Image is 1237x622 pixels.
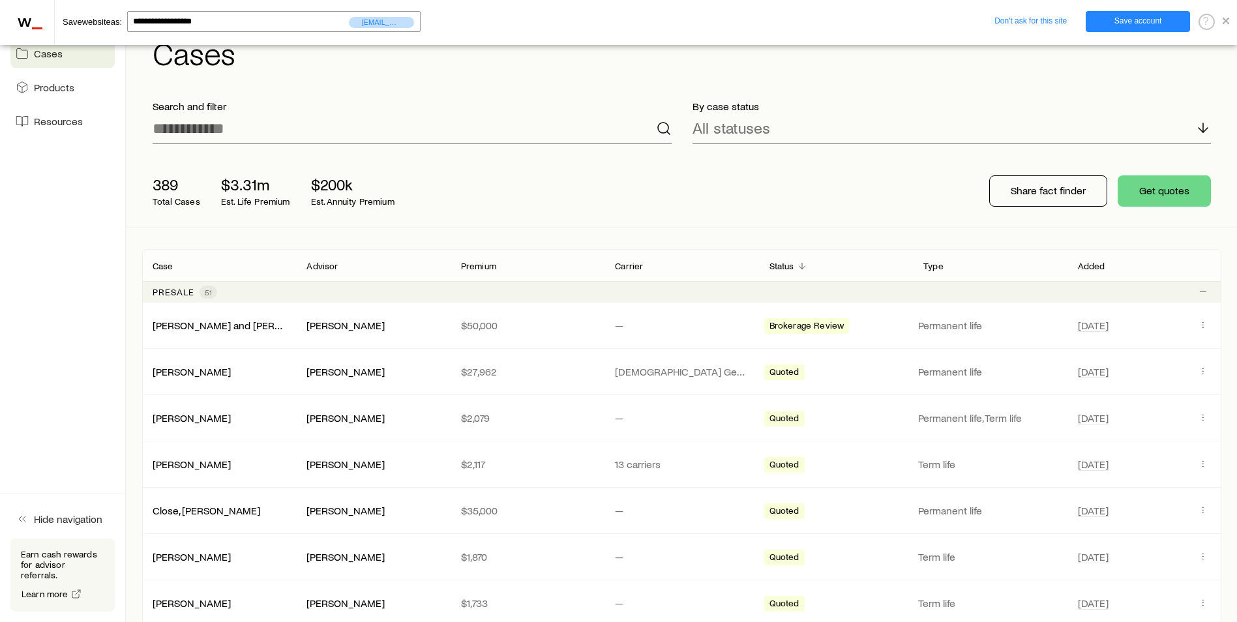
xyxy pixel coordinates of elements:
span: [DATE] [1078,319,1109,332]
p: $1,733 [461,597,594,610]
span: Brokerage Review [769,320,844,334]
p: $50,000 [461,319,594,332]
button: Share fact finder [989,175,1107,207]
p: $1,870 [461,550,594,563]
span: 51 [205,287,212,297]
p: Status [769,261,794,271]
button: Hide navigation [10,505,115,533]
em: website [82,17,111,27]
span: Resources [34,115,83,128]
p: Permanent life [918,319,1062,332]
div: Close, [PERSON_NAME] [153,504,260,518]
p: Case [153,261,173,271]
p: Est. Life Premium [221,196,290,207]
a: Don't ask for this site [979,11,1083,32]
a: Products [10,73,115,102]
span: Save as: [63,17,122,27]
span: Quoted [769,413,799,426]
span: [EMAIL_ADDRESS][DOMAIN_NAME] [349,17,414,28]
span: [DATE] [1078,504,1109,517]
p: Permanent life, Term life [918,411,1062,424]
span: [DATE] [1078,458,1109,471]
p: — [615,319,748,332]
span: Hide navigation [34,512,102,526]
p: $3.31m [221,175,290,194]
p: Share fact finder [1011,184,1086,197]
p: Added [1078,261,1105,271]
div: [PERSON_NAME] and [PERSON_NAME] [153,319,286,333]
a: Save account [1086,11,1190,32]
a: ? [1199,15,1215,26]
span: [DATE] [1078,597,1109,610]
a: [PERSON_NAME] [153,458,231,470]
p: Presale [153,287,194,297]
div: [PERSON_NAME] [306,365,385,379]
button: Get quotes [1118,175,1211,207]
div: [PERSON_NAME] [153,458,231,471]
div: [PERSON_NAME] [306,550,385,564]
div: [PERSON_NAME] [153,597,231,610]
a: [PERSON_NAME] [153,411,231,424]
span: [DATE] [1078,550,1109,563]
p: $35,000 [461,504,594,517]
a: Close, [PERSON_NAME] [153,504,260,516]
div: [PERSON_NAME] [153,411,231,425]
p: [DEMOGRAPHIC_DATA] General [615,365,748,378]
div: [PERSON_NAME] [306,411,385,425]
a: [PERSON_NAME] and [PERSON_NAME] [153,319,331,331]
span: Quoted [769,505,799,519]
p: 389 [153,175,200,194]
span: _ [32,10,43,30]
p: Permanent life [918,504,1062,517]
p: 13 carriers [615,458,748,471]
p: Term life [918,550,1062,563]
span: Cases [34,47,63,60]
a: Resources [10,107,115,136]
span: Quoted [769,598,799,612]
span: ? [1203,16,1209,27]
p: — [615,411,748,424]
span: w [18,10,43,30]
div: [PERSON_NAME] [306,458,385,471]
p: Total Cases [153,196,200,207]
a: [PERSON_NAME] [153,365,231,378]
p: Term life [918,458,1062,471]
p: Premium [461,261,496,271]
h1: Cases [153,37,1221,68]
span: [DATE] [1078,365,1109,378]
a: [PERSON_NAME] [153,597,231,609]
span: Quoted [769,366,799,380]
span: Products [34,81,74,94]
div: [PERSON_NAME] [153,365,231,379]
span: Learn more [22,589,68,599]
p: All statuses [693,119,770,137]
p: Search and filter [153,100,672,113]
p: Earn cash rewards for advisor referrals. [21,549,104,580]
div: [PERSON_NAME] [153,550,231,564]
p: — [615,550,748,563]
p: Type [923,261,944,271]
p: $2,117 [461,458,594,471]
p: Permanent life [918,365,1062,378]
div: [PERSON_NAME] [306,504,385,518]
p: Est. Annuity Premium [311,196,395,207]
a: [PERSON_NAME] [153,550,231,563]
a: Cases [10,39,115,68]
span: [DATE] [1078,411,1109,424]
p: $27,962 [461,365,594,378]
p: Term life [918,597,1062,610]
p: By case status [693,100,1212,113]
p: — [615,597,748,610]
p: $2,079 [461,411,594,424]
div: [PERSON_NAME] [306,319,385,333]
div: [PERSON_NAME] [306,597,385,610]
span: Quoted [769,552,799,565]
p: Carrier [615,261,643,271]
p: $200k [311,175,395,194]
span: Quoted [769,459,799,473]
div: Earn cash rewards for advisor referrals.Learn more [10,539,115,612]
p: — [615,504,748,517]
p: Advisor [306,261,338,271]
